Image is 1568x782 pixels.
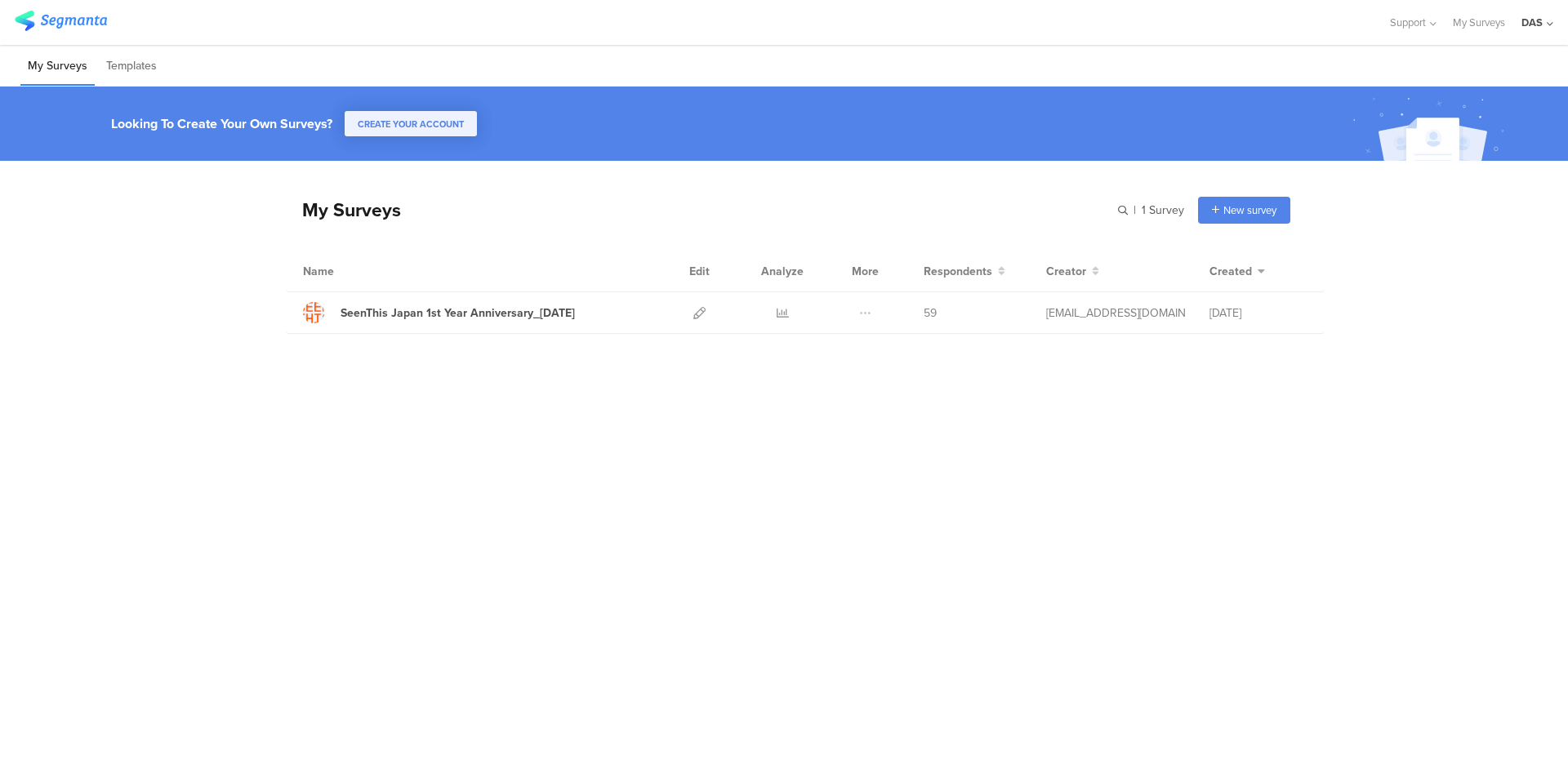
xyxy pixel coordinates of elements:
[924,263,1005,280] button: Respondents
[758,251,807,291] div: Analyze
[1223,202,1276,218] span: New survey
[345,111,477,136] button: CREATE YOUR ACCOUNT
[924,263,992,280] span: Respondents
[1209,304,1307,322] div: [DATE]
[1209,263,1252,280] span: Created
[848,251,883,291] div: More
[1046,263,1086,280] span: Creator
[303,263,401,280] div: Name
[99,47,164,86] li: Templates
[20,47,95,86] li: My Surveys
[682,251,717,291] div: Edit
[286,196,401,224] div: My Surveys
[15,11,107,31] img: segmanta logo
[341,304,575,322] div: SeenThis Japan 1st Year Anniversary_9/10/2025
[358,118,464,131] span: CREATE YOUR ACCOUNT
[303,302,575,323] a: SeenThis Japan 1st Year Anniversary_[DATE]
[1046,263,1099,280] button: Creator
[1347,91,1515,166] img: create_account_image.svg
[1209,263,1265,280] button: Created
[1131,202,1138,219] span: |
[924,304,937,322] span: 59
[1046,304,1185,322] div: t.udagawa@accelerators.jp
[1142,202,1184,219] span: 1 Survey
[1390,15,1426,30] span: Support
[1521,15,1543,30] div: DAS
[111,114,332,133] div: Looking To Create Your Own Surveys?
